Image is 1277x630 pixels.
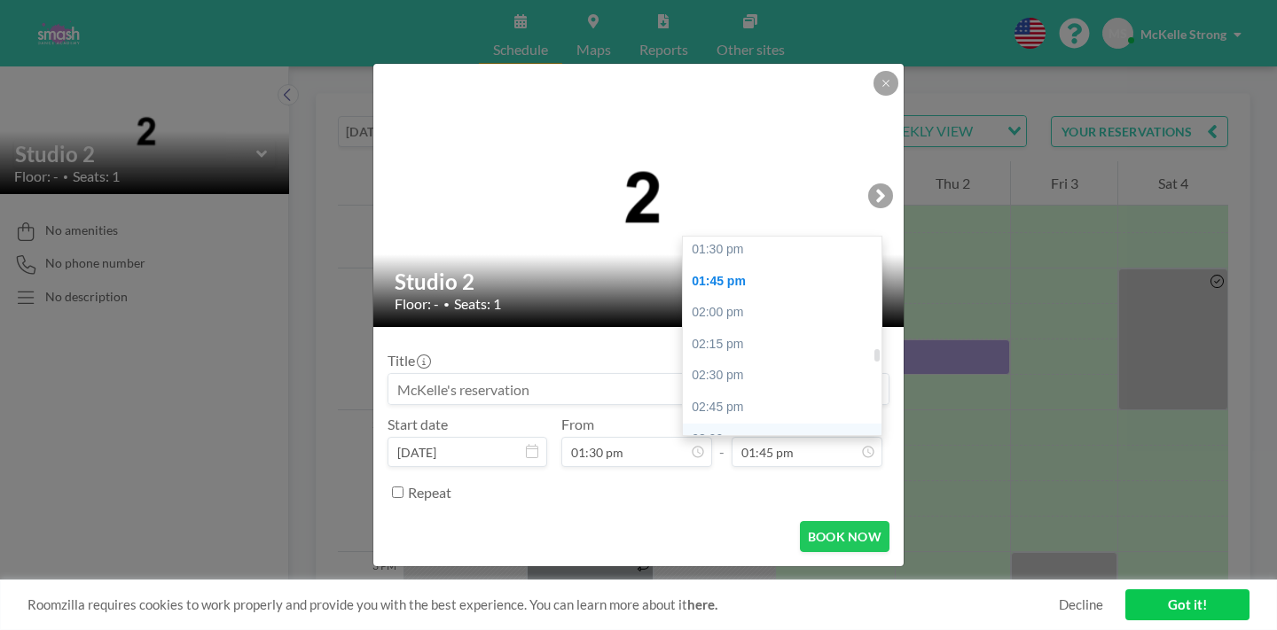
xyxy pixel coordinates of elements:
span: Roomzilla requires cookies to work properly and provide you with the best experience. You can lea... [27,596,1059,613]
span: - [719,422,725,461]
label: Start date [388,416,448,433]
div: 01:30 pm [683,234,887,266]
a: here. [687,596,717,612]
img: 537.png [373,152,905,238]
span: Seats: 1 [454,295,501,313]
a: Got it! [1125,589,1250,620]
input: McKelle's reservation [388,374,889,404]
h2: Studio 2 [395,268,884,295]
span: Floor: - [395,295,439,313]
div: 02:45 pm [683,392,887,424]
label: From [561,416,594,433]
span: • [443,298,450,311]
label: Title [388,352,429,369]
a: Decline [1059,596,1103,613]
button: BOOK NOW [800,521,889,552]
div: 02:30 pm [683,360,887,392]
div: 02:15 pm [683,329,887,361]
label: Repeat [408,484,451,502]
div: 03:00 pm [683,424,887,455]
div: 02:00 pm [683,297,887,329]
div: 01:45 pm [683,266,887,298]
